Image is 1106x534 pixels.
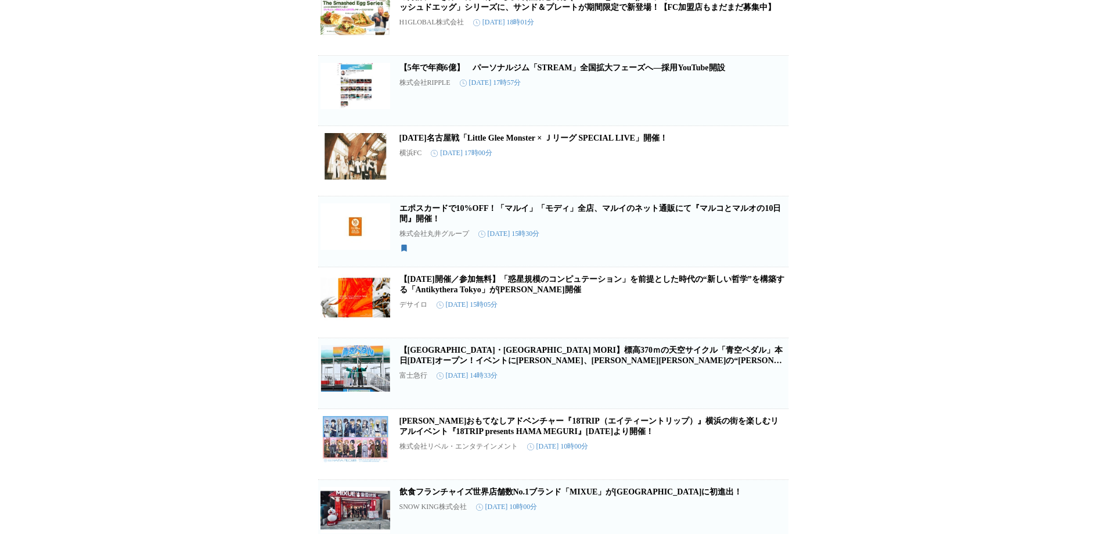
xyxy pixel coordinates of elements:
svg: 保存済み [399,243,409,253]
time: [DATE] 15時30分 [478,229,540,239]
p: 富士急行 [399,371,427,381]
a: 飲食フランチャイズ世界店舗数No.1ブランド「MIXUE」が[GEOGRAPHIC_DATA]に初進出！ [399,488,743,496]
p: 横浜FC [399,148,422,158]
img: 飲食フランチャイズ世界店舗数No.1ブランド「MIXUE」が横浜エリアに初進出！ [320,487,390,533]
img: 近未来おもてなしアドベンチャー『18TRIP（エイティーントリップ）』横浜の街を楽しむリアルイベント『18TRIP presents HAMA MEGURI』9月13日（土）より開催！ [320,416,390,463]
time: [DATE] 17時00分 [431,148,492,158]
time: [DATE] 18時01分 [473,17,535,27]
img: 【10月11日開催／参加無料】「惑星規模のコンピュテーション」を前提とした時代の“新しい哲学”を構築する「Antikythera Tokyo」が日本初開催 [320,274,390,321]
img: 【神奈川県・さがみ湖MORI MORI】標高370ｍの天空サイクル「青空ペダル」本日9月13日(土)オープン！イベントに高尾颯斗さん、高尾楓弥さんの“高尾兄弟”が登場 [320,345,390,392]
img: 10/18(土)名古屋戦「Little Glee Monster × Ｊリーグ SPECIAL LIVE」開催！ [320,133,390,180]
time: [DATE] 17時57分 [460,78,521,88]
a: 【5年で年商6億】 パーソナルジム「STREAM」全国拡大フェーズへ―採用YouTube開設 [399,63,725,72]
a: 【[GEOGRAPHIC_DATA]・[GEOGRAPHIC_DATA] MORI】標高370ｍの天空サイクル「青空ペダル」本日[DATE]オープン！イベントに[PERSON_NAME]、[PE... [399,346,784,375]
time: [DATE] 15時05分 [437,300,498,310]
time: [DATE] 10時00分 [527,442,589,451]
img: エポスカードで10%OFF！「マルイ」「モディ」全店、マルイのネット通販にて『マルコとマルオの10日間』開催！ [320,203,390,250]
time: [DATE] 14時33分 [437,371,498,381]
p: デサイロ [399,300,427,310]
p: SNOW KING株式会社 [399,502,467,512]
p: 株式会社丸井グループ [399,229,469,239]
p: 株式会社リベル・エンタテインメント [399,442,518,451]
a: [PERSON_NAME]おもてなしアドベンチャー『18TRIP（エイティーントリップ）』横浜の街を楽しむリアルイベント『18TRIP presents HAMA MEGURI』[DATE]より開催！ [399,417,779,436]
a: 【[DATE]開催／参加無料】「惑星規模のコンピュテーション」を前提とした時代の“新しい哲学”を構築する「Antikythera Tokyo」が[PERSON_NAME]開催 [399,275,784,294]
p: 株式会社RIPPLE [399,78,451,88]
p: H1GLOBAL株式会社 [399,17,464,27]
a: エポスカードで10%OFF！「マルイ」「モディ」全店、マルイのネット通販にて『マルコとマルオの10日間』開催！ [399,204,781,223]
time: [DATE] 10時00分 [476,502,538,512]
a: [DATE]名古屋戦「Little Glee Monster × Ｊリーグ SPECIAL LIVE」開催！ [399,134,668,142]
img: 【5年で年商6億】 パーソナルジム「STREAM」全国拡大フェーズへ―採用YouTube開設 [320,63,390,109]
